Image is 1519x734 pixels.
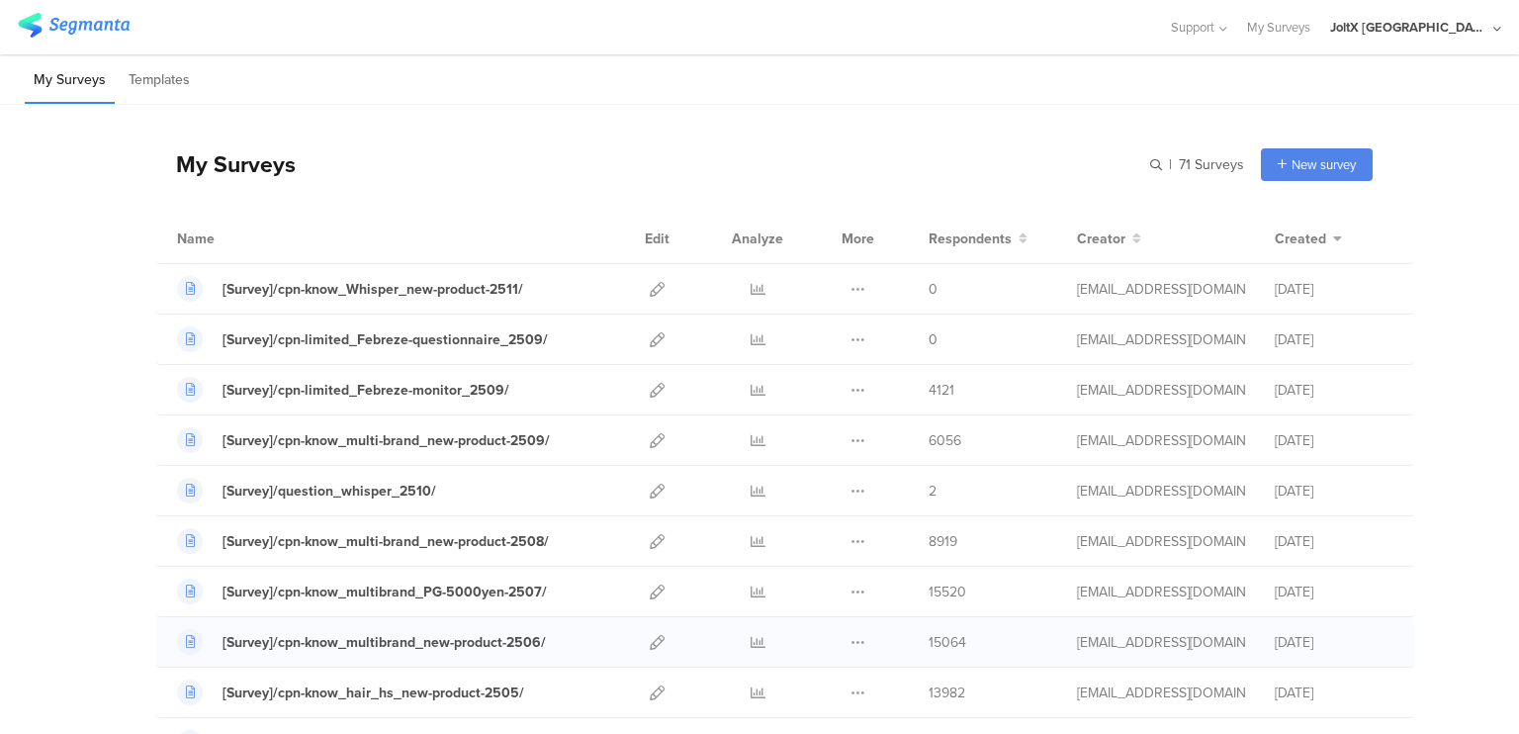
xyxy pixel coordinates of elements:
[1077,481,1245,502] div: kumai.ik@pg.com
[223,430,550,451] div: [Survey]/cpn-know_multi-brand_new-product-2509/
[1077,531,1245,552] div: kumai.ik@pg.com
[223,531,549,552] div: [Survey]/cpn-know_multi-brand_new-product-2508/
[929,632,966,653] span: 15064
[1275,430,1393,451] div: [DATE]
[1166,154,1175,175] span: |
[1077,229,1141,249] button: Creator
[223,329,548,350] div: [Survey]/cpn-limited_Febreze-questionnaire_2509/
[929,481,937,502] span: 2
[728,214,787,263] div: Analyze
[177,680,524,705] a: [Survey]/cpn-know_hair_hs_new-product-2505/
[1275,531,1393,552] div: [DATE]
[1171,18,1214,37] span: Support
[223,632,546,653] div: [Survey]/cpn-know_multibrand_new-product-2506/
[177,478,436,504] a: [Survey]/question_whisper_2510/
[1077,430,1245,451] div: kumai.ik@pg.com
[929,531,957,552] span: 8919
[177,377,509,403] a: [Survey]/cpn-limited_Febreze-monitor_2509/
[156,147,296,181] div: My Surveys
[1275,481,1393,502] div: [DATE]
[1275,229,1342,249] button: Created
[929,380,954,401] span: 4121
[636,214,678,263] div: Edit
[1275,329,1393,350] div: [DATE]
[1275,683,1393,703] div: [DATE]
[1292,155,1356,174] span: New survey
[1077,683,1245,703] div: kumai.ik@pg.com
[1275,279,1393,300] div: [DATE]
[1077,279,1245,300] div: kumai.ik@pg.com
[929,430,961,451] span: 6056
[1077,632,1245,653] div: kumai.ik@pg.com
[1077,380,1245,401] div: kumai.ik@pg.com
[223,582,547,602] div: [Survey]/cpn-know_multibrand_PG-5000yen-2507/
[929,279,938,300] span: 0
[1330,18,1488,37] div: JoltX [GEOGRAPHIC_DATA]
[929,683,965,703] span: 13982
[1275,229,1326,249] span: Created
[177,326,548,352] a: [Survey]/cpn-limited_Febreze-questionnaire_2509/
[177,229,296,249] div: Name
[1275,380,1393,401] div: [DATE]
[177,276,523,302] a: [Survey]/cpn-know_Whisper_new-product-2511/
[837,214,879,263] div: More
[929,229,1028,249] button: Respondents
[1077,582,1245,602] div: kumai.ik@pg.com
[1077,329,1245,350] div: kumai.ik@pg.com
[177,427,550,453] a: [Survey]/cpn-know_multi-brand_new-product-2509/
[25,57,115,104] li: My Surveys
[1275,632,1393,653] div: [DATE]
[177,528,549,554] a: [Survey]/cpn-know_multi-brand_new-product-2508/
[1077,229,1125,249] span: Creator
[177,579,547,604] a: [Survey]/cpn-know_multibrand_PG-5000yen-2507/
[120,57,199,104] li: Templates
[929,582,966,602] span: 15520
[1179,154,1244,175] span: 71 Surveys
[1275,582,1393,602] div: [DATE]
[177,629,546,655] a: [Survey]/cpn-know_multibrand_new-product-2506/
[223,683,524,703] div: [Survey]/cpn-know_hair_hs_new-product-2505/
[223,279,523,300] div: [Survey]/cpn-know_Whisper_new-product-2511/
[223,481,436,502] div: [Survey]/question_whisper_2510/
[18,13,130,38] img: segmanta logo
[223,380,509,401] div: [Survey]/cpn-limited_Febreze-monitor_2509/
[929,329,938,350] span: 0
[929,229,1012,249] span: Respondents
